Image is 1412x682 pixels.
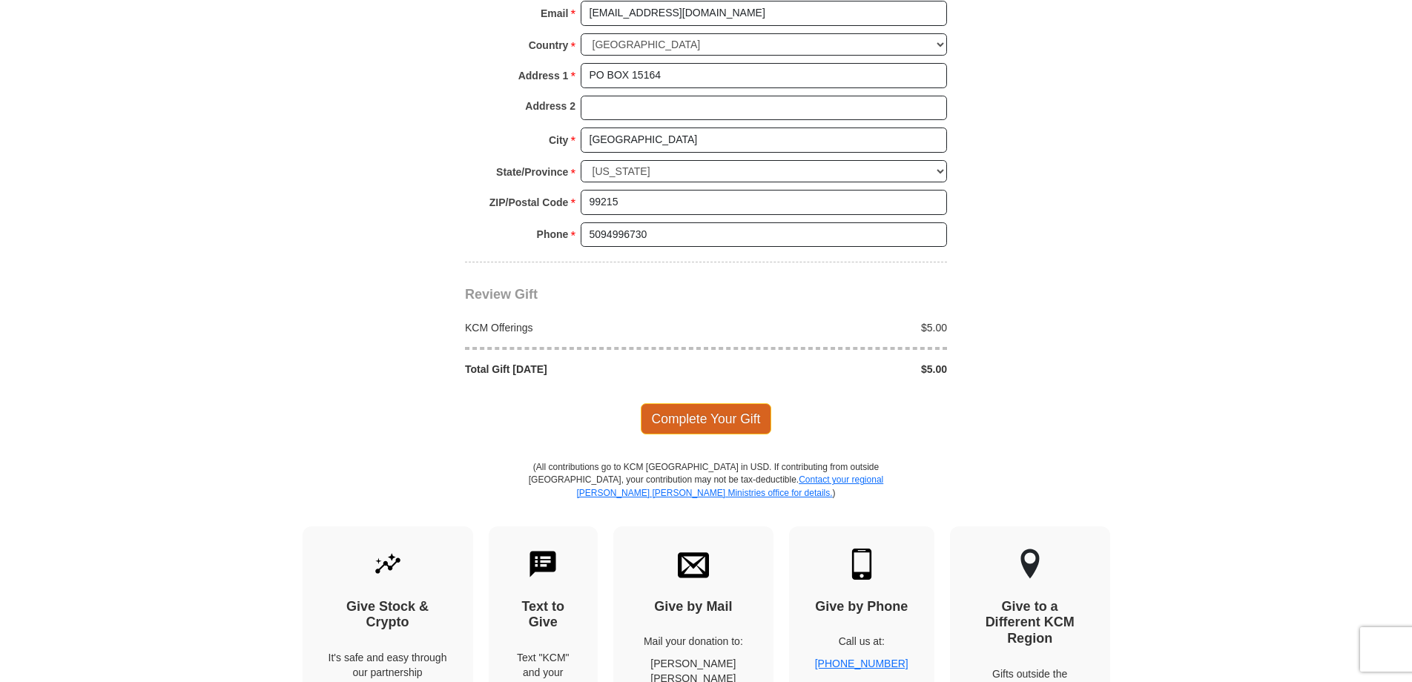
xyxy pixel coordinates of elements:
[541,3,568,24] strong: Email
[706,320,955,335] div: $5.00
[525,96,575,116] strong: Address 2
[815,658,908,669] a: [PHONE_NUMBER]
[846,549,877,580] img: mobile.svg
[976,599,1084,647] h4: Give to a Different KCM Region
[458,320,707,335] div: KCM Offerings
[515,599,573,631] h4: Text to Give
[706,362,955,377] div: $5.00
[815,599,908,615] h4: Give by Phone
[518,65,569,86] strong: Address 1
[815,634,908,649] p: Call us at:
[529,35,569,56] strong: Country
[639,599,748,615] h4: Give by Mail
[537,224,569,245] strong: Phone
[528,461,884,526] p: (All contributions go to KCM [GEOGRAPHIC_DATA] in USD. If contributing from outside [GEOGRAPHIC_D...
[489,192,569,213] strong: ZIP/Postal Code
[372,549,403,580] img: give-by-stock.svg
[458,362,707,377] div: Total Gift [DATE]
[639,634,748,649] p: Mail your donation to:
[576,474,883,497] a: Contact your regional [PERSON_NAME] [PERSON_NAME] Ministries office for details.
[527,549,558,580] img: text-to-give.svg
[329,599,447,631] h4: Give Stock & Crypto
[1020,549,1040,580] img: other-region
[496,162,568,182] strong: State/Province
[465,287,538,302] span: Review Gift
[549,130,568,150] strong: City
[641,403,772,434] span: Complete Your Gift
[678,549,709,580] img: envelope.svg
